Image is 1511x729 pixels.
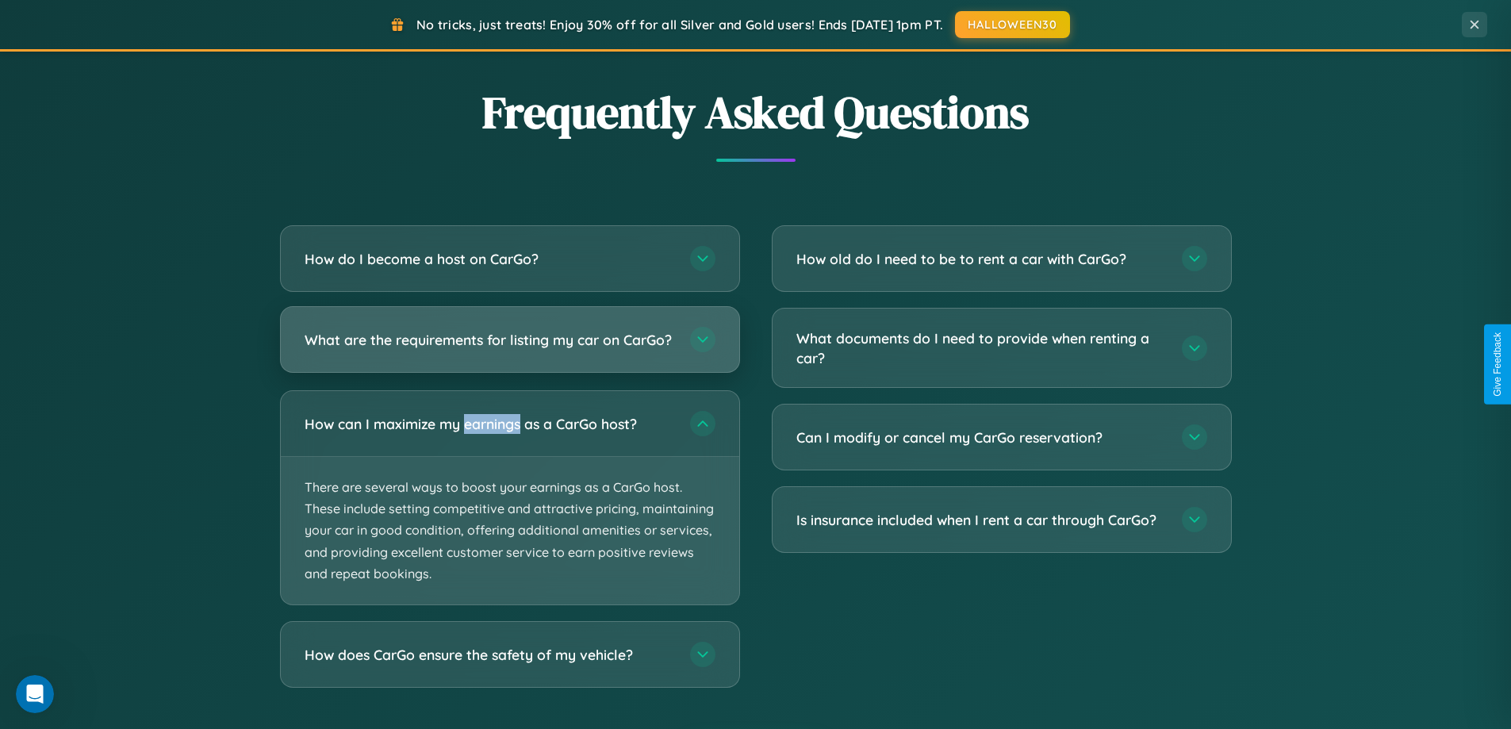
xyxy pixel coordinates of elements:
h3: How old do I need to be to rent a car with CarGo? [796,249,1166,269]
p: There are several ways to boost your earnings as a CarGo host. These include setting competitive ... [281,457,739,604]
iframe: Intercom live chat [16,675,54,713]
h3: How do I become a host on CarGo? [305,249,674,269]
button: HALLOWEEN30 [955,11,1070,38]
h2: Frequently Asked Questions [280,82,1232,143]
h3: What are the requirements for listing my car on CarGo? [305,330,674,350]
h3: Is insurance included when I rent a car through CarGo? [796,510,1166,530]
h3: Can I modify or cancel my CarGo reservation? [796,428,1166,447]
h3: How can I maximize my earnings as a CarGo host? [305,414,674,434]
h3: What documents do I need to provide when renting a car? [796,328,1166,367]
h3: How does CarGo ensure the safety of my vehicle? [305,645,674,665]
div: Give Feedback [1492,332,1503,397]
span: No tricks, just treats! Enjoy 30% off for all Silver and Gold users! Ends [DATE] 1pm PT. [416,17,943,33]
